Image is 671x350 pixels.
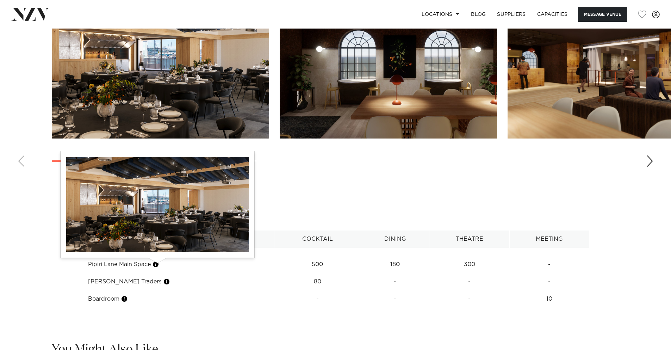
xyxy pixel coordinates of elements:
td: 10 [509,290,589,308]
td: 180 [361,256,429,273]
td: Boardroom [82,290,274,308]
img: nzv-logo.png [11,8,50,20]
td: [PERSON_NAME] Traders [82,273,274,290]
td: - [274,290,361,308]
img: GAIITRljFaQgOOcqY13sr65vBBVm58v11laXxBH0.jpg [66,157,249,252]
button: Message Venue [578,7,627,22]
a: SUPPLIERS [491,7,531,22]
td: 80 [274,273,361,290]
th: Cocktail [274,231,361,248]
th: Dining [361,231,429,248]
th: Theatre [429,231,510,248]
a: Capacities [532,7,573,22]
td: - [509,256,589,273]
td: 300 [429,256,510,273]
a: Locations [416,7,465,22]
td: - [509,273,589,290]
td: - [361,273,429,290]
td: - [429,273,510,290]
a: BLOG [465,7,491,22]
td: - [361,290,429,308]
td: 500 [274,256,361,273]
td: Pipiri Lane Main Space [82,256,274,273]
th: Meeting [509,231,589,248]
td: - [429,290,510,308]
